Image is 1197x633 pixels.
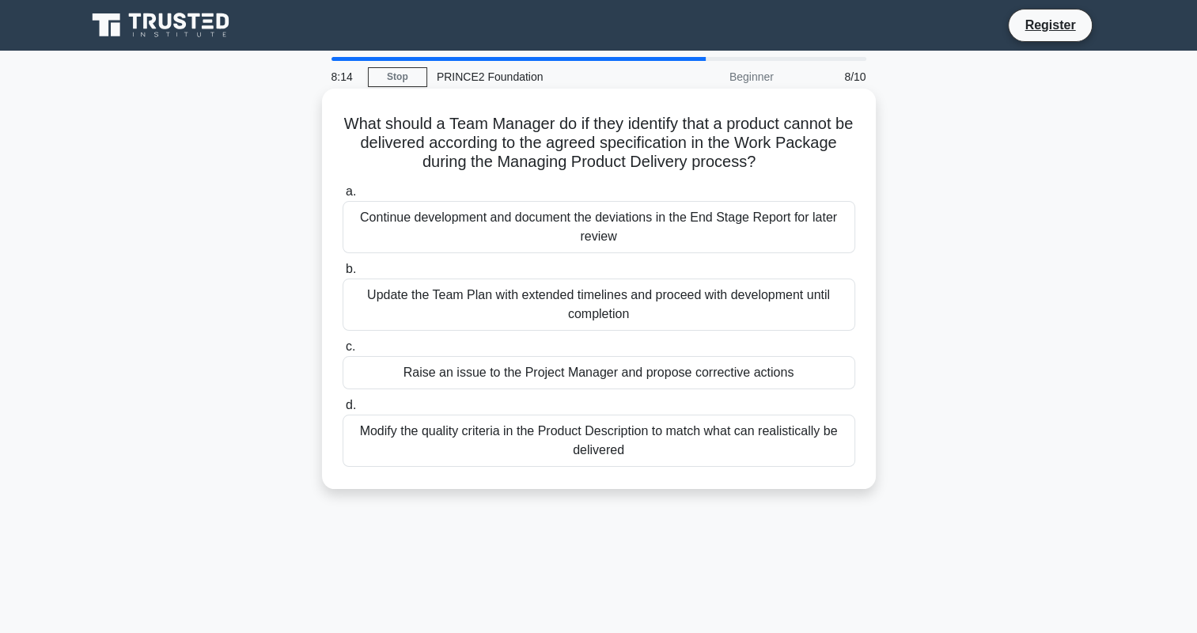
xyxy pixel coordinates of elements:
[368,67,427,87] a: Stop
[783,61,876,93] div: 8/10
[343,356,855,389] div: Raise an issue to the Project Manager and propose corrective actions
[1015,15,1085,35] a: Register
[346,184,356,198] span: a.
[322,61,368,93] div: 8:14
[346,262,356,275] span: b.
[427,61,645,93] div: PRINCE2 Foundation
[346,398,356,411] span: d.
[346,339,355,353] span: c.
[343,201,855,253] div: Continue development and document the deviations in the End Stage Report for later review
[343,279,855,331] div: Update the Team Plan with extended timelines and proceed with development until completion
[645,61,783,93] div: Beginner
[343,415,855,467] div: Modify the quality criteria in the Product Description to match what can realistically be delivered
[341,114,857,172] h5: What should a Team Manager do if they identify that a product cannot be delivered according to th...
